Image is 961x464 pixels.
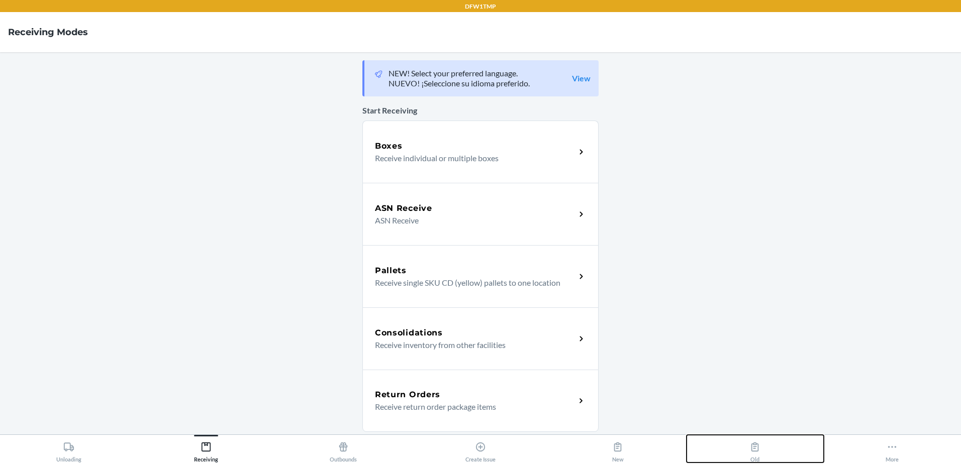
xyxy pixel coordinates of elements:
p: Receive individual or multiple boxes [375,152,567,164]
p: DFW1TMP [465,2,496,11]
div: Receiving [194,437,218,462]
a: ASN ReceiveASN Receive [362,183,599,245]
h5: Boxes [375,140,403,152]
button: More [824,435,961,462]
div: New [612,437,624,462]
p: Receive inventory from other facilities [375,339,567,351]
h5: Return Orders [375,389,440,401]
button: Outbounds [274,435,412,462]
p: Receive single SKU CD (yellow) pallets to one location [375,277,567,289]
p: Receive return order package items [375,401,567,413]
h4: Receiving Modes [8,26,88,39]
button: New [549,435,687,462]
h5: Consolidations [375,327,443,339]
p: Start Receiving [362,104,599,117]
p: NUEVO! ¡Seleccione su idioma preferido. [389,78,530,88]
p: NEW! Select your preferred language. [389,68,530,78]
a: View [572,73,591,83]
div: Create Issue [465,437,496,462]
p: ASN Receive [375,214,567,226]
div: Old [749,437,760,462]
button: Receiving [137,435,274,462]
div: More [886,437,899,462]
div: Outbounds [330,437,357,462]
h5: Pallets [375,265,407,277]
button: Old [687,435,824,462]
a: Return OrdersReceive return order package items [362,370,599,432]
button: Create Issue [412,435,549,462]
div: Unloading [56,437,81,462]
a: BoxesReceive individual or multiple boxes [362,121,599,183]
h5: ASN Receive [375,202,432,214]
a: ConsolidationsReceive inventory from other facilities [362,307,599,370]
a: PalletsReceive single SKU CD (yellow) pallets to one location [362,245,599,307]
